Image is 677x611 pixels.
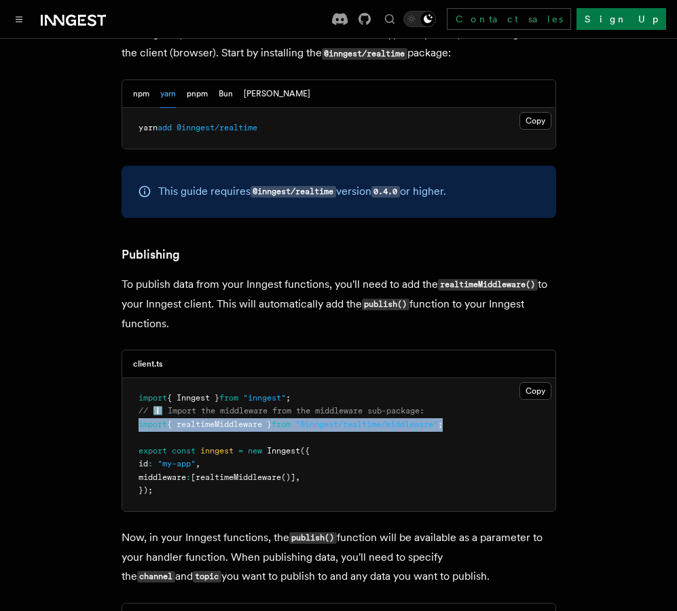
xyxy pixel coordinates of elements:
[577,8,666,30] a: Sign Up
[244,80,310,108] button: [PERSON_NAME]
[133,80,149,108] button: npm
[167,393,219,403] span: { Inngest }
[139,406,424,415] span: // ℹ️ Import the middleware from the middleware sub-package:
[281,473,295,482] span: ()]
[238,446,243,456] span: =
[139,459,148,468] span: id
[200,446,234,456] span: inngest
[139,123,158,132] span: yarn
[196,459,200,468] span: ,
[158,123,172,132] span: add
[158,459,196,468] span: "my-app"
[137,571,175,582] code: channel
[272,420,291,429] span: from
[219,80,233,108] button: Bun
[519,382,551,400] button: Copy
[322,48,407,60] code: @inngest/realtime
[148,459,153,468] span: :
[267,446,300,456] span: Inngest
[191,473,196,482] span: [
[122,24,556,63] p: In this guide, we'll cover how to use realtime with our TypeScript SDK, subscribing from the clie...
[519,112,551,130] button: Copy
[139,473,186,482] span: middleware
[243,393,286,403] span: "inngest"
[193,571,221,582] code: topic
[160,80,176,108] button: yarn
[403,11,436,27] button: Toggle dark mode
[139,393,167,403] span: import
[139,446,167,456] span: export
[382,11,398,27] button: Find something...
[219,393,238,403] span: from
[139,420,167,429] span: import
[251,186,336,198] code: @inngest/realtime
[172,446,196,456] span: const
[122,245,180,264] a: Publishing
[139,485,153,495] span: });
[133,358,163,369] h3: client.ts
[11,11,27,27] button: Toggle navigation
[158,182,446,202] p: This guide requires version or higher.
[196,473,281,482] span: realtimeMiddleware
[286,393,291,403] span: ;
[187,80,208,108] button: pnpm
[295,420,438,429] span: "@inngest/realtime/middleware"
[371,186,400,198] code: 0.4.0
[186,473,191,482] span: :
[167,420,272,429] span: { realtimeMiddleware }
[300,446,310,456] span: ({
[295,473,300,482] span: ,
[289,532,337,544] code: publish()
[362,299,409,310] code: publish()
[438,279,538,291] code: realtimeMiddleware()
[447,8,571,30] a: Contact sales
[248,446,262,456] span: new
[438,420,443,429] span: ;
[122,528,556,587] p: Now, in your Inngest functions, the function will be available as a parameter to your handler fun...
[122,275,556,333] p: To publish data from your Inngest functions, you'll need to add the to your Inngest client. This ...
[177,123,257,132] span: @inngest/realtime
